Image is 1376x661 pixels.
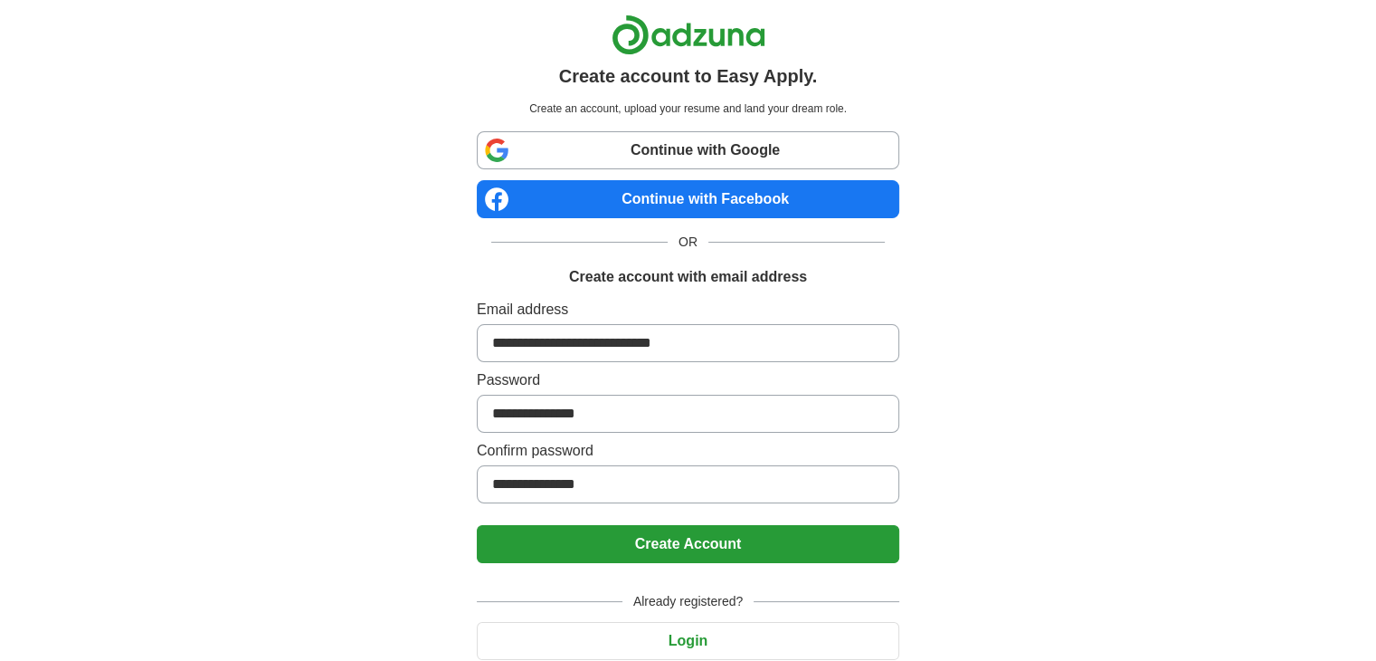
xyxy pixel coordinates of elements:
img: Adzuna logo [612,14,765,55]
h1: Create account to Easy Apply. [559,62,818,90]
label: Confirm password [477,440,899,462]
a: Continue with Facebook [477,180,899,218]
h1: Create account with email address [569,266,807,288]
p: Create an account, upload your resume and land your dream role. [480,101,896,117]
button: Login [477,622,899,660]
label: Email address [477,299,899,321]
span: OR [668,233,708,252]
a: Login [477,633,899,648]
label: Password [477,369,899,391]
span: Already registered? [622,592,754,611]
button: Create Account [477,525,899,563]
a: Continue with Google [477,131,899,169]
